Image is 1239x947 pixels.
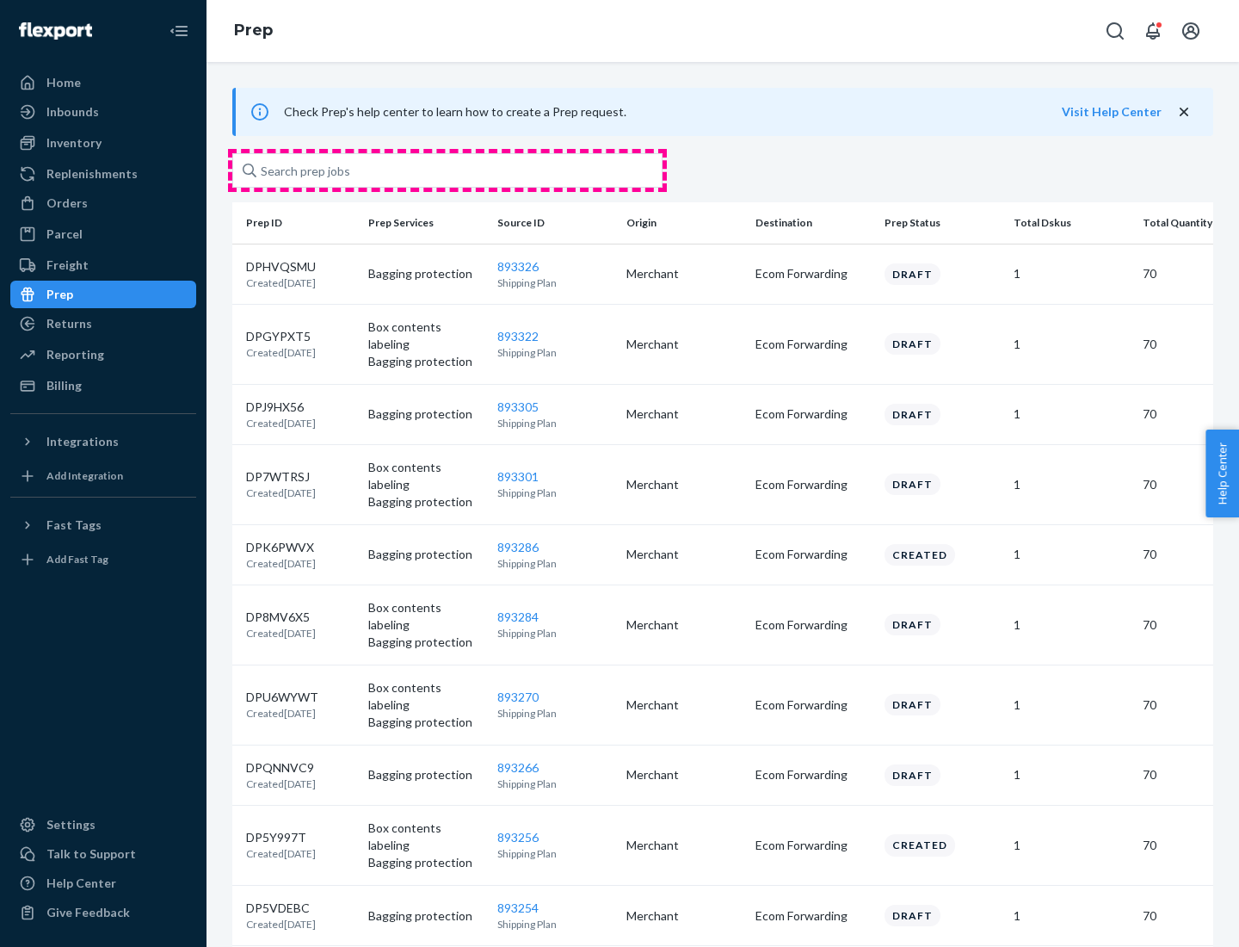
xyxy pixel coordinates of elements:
[497,259,539,274] a: 893326
[497,610,539,624] a: 893284
[234,21,273,40] a: Prep
[46,103,99,121] div: Inbounds
[368,679,484,714] p: Box contents labeling
[46,433,119,450] div: Integrations
[246,345,316,360] p: Created [DATE]
[368,714,484,731] p: Bagging protection
[10,98,196,126] a: Inbounds
[755,476,871,493] p: Ecom Forwarding
[755,616,871,634] p: Ecom Forwarding
[755,696,871,714] p: Ecom Forwarding
[10,840,196,868] a: Talk to Support
[368,599,484,634] p: Box contents labeling
[10,511,196,539] button: Fast Tags
[885,905,940,926] div: Draft
[755,265,871,282] p: Ecom Forwarding
[284,104,626,119] span: Check Prep's help center to learn how to create a Prep request.
[1014,476,1129,493] p: 1
[10,220,196,248] a: Parcel
[46,468,123,483] div: Add Integration
[755,405,871,423] p: Ecom Forwarding
[246,626,316,641] p: Created [DATE]
[497,399,539,414] a: 893305
[497,540,539,554] a: 893286
[368,405,484,423] p: Bagging protection
[368,907,484,925] p: Bagging protection
[755,336,871,353] p: Ecom Forwarding
[885,614,940,635] div: Draft
[885,694,940,715] div: Draft
[10,341,196,368] a: Reporting
[1175,103,1193,121] button: close
[497,690,539,704] a: 893270
[497,777,613,791] p: Shipping Plan
[46,134,102,152] div: Inventory
[1014,405,1129,423] p: 1
[1098,14,1132,48] button: Open Search Box
[1014,616,1129,634] p: 1
[755,546,871,563] p: Ecom Forwarding
[232,153,663,188] input: Search prep jobs
[246,556,316,571] p: Created [DATE]
[1014,766,1129,783] p: 1
[46,552,108,566] div: Add Fast Tag
[46,226,83,243] div: Parcel
[46,845,136,863] div: Talk to Support
[246,328,316,345] p: DPGYPXT5
[497,486,613,500] p: Shipping Plan
[497,345,613,360] p: Shipping Plan
[246,917,316,932] p: Created [DATE]
[246,900,316,917] p: DP5VDEBC
[1136,14,1170,48] button: Open notifications
[46,165,138,183] div: Replenishments
[626,336,742,353] p: Merchant
[368,319,484,353] p: Box contents labeling
[246,399,316,416] p: DPJ9HX56
[19,22,92,40] img: Flexport logo
[626,766,742,783] p: Merchant
[368,634,484,651] p: Bagging protection
[885,764,940,786] div: Draft
[10,870,196,897] a: Help Center
[246,486,316,500] p: Created [DATE]
[626,265,742,282] p: Merchant
[368,820,484,854] p: Box contents labeling
[878,202,1007,244] th: Prep Status
[10,129,196,157] a: Inventory
[46,74,81,91] div: Home
[246,759,316,777] p: DPQNNVC9
[626,696,742,714] p: Merchant
[755,766,871,783] p: Ecom Forwarding
[10,899,196,926] button: Give Feedback
[368,459,484,493] p: Box contents labeling
[497,901,539,915] a: 893254
[1014,696,1129,714] p: 1
[368,766,484,783] p: Bagging protection
[1014,907,1129,925] p: 1
[220,6,287,56] ol: breadcrumbs
[885,544,955,566] div: Created
[246,829,316,846] p: DP5Y997T
[1205,430,1239,517] button: Help Center
[497,706,613,721] p: Shipping Plan
[1007,202,1136,244] th: Total Dskus
[246,275,316,290] p: Created [DATE]
[246,777,316,791] p: Created [DATE]
[1062,103,1162,121] button: Visit Help Center
[1014,336,1129,353] p: 1
[755,837,871,854] p: Ecom Forwarding
[497,846,613,861] p: Shipping Plan
[46,257,89,274] div: Freight
[368,265,484,282] p: Bagging protection
[10,372,196,399] a: Billing
[10,811,196,839] a: Settings
[10,462,196,490] a: Add Integration
[626,405,742,423] p: Merchant
[46,286,73,303] div: Prep
[1014,837,1129,854] p: 1
[246,689,318,706] p: DPU6WYWT
[497,556,613,571] p: Shipping Plan
[1174,14,1208,48] button: Open account menu
[626,907,742,925] p: Merchant
[497,275,613,290] p: Shipping Plan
